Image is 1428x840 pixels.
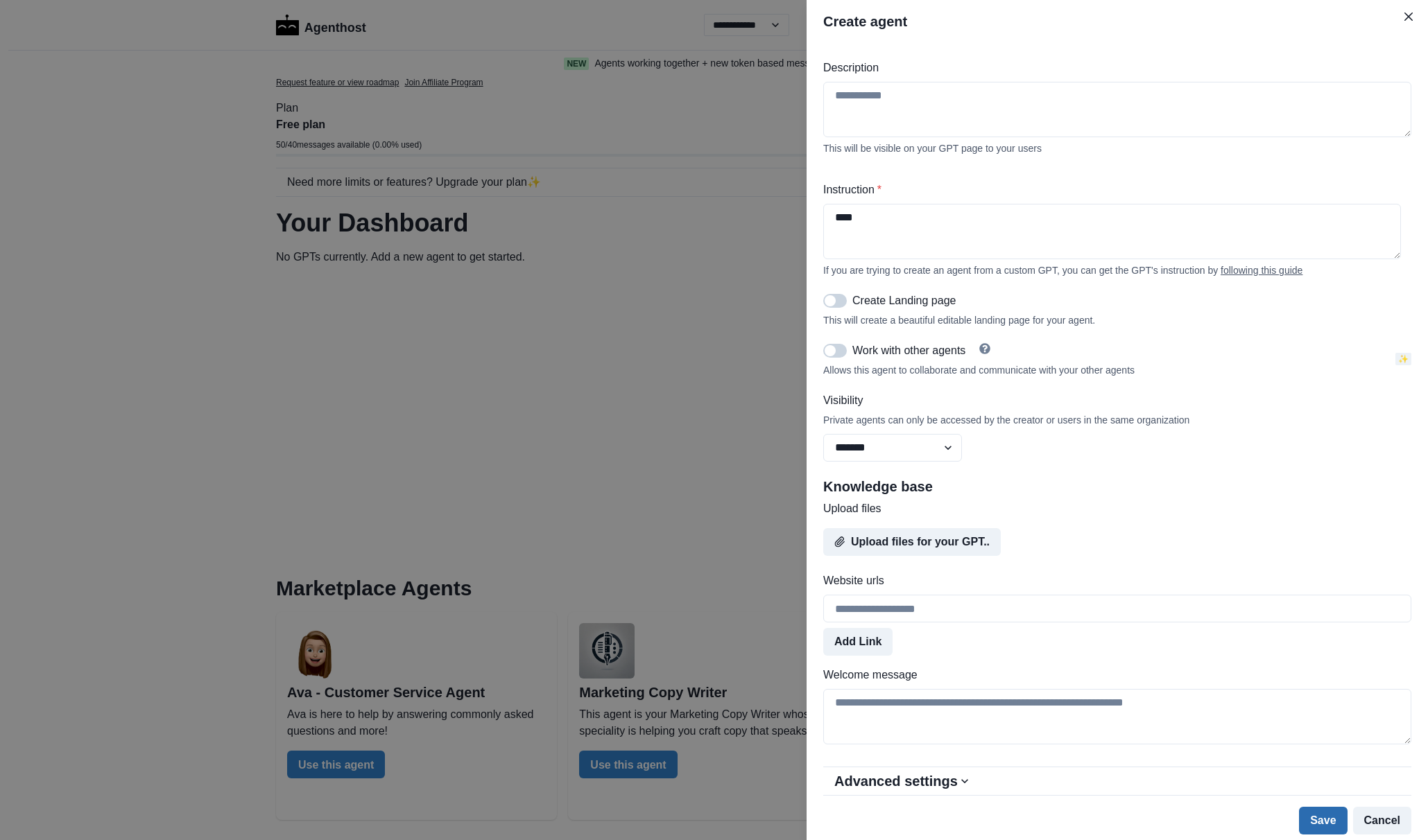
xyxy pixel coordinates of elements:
[823,265,1411,276] div: If you are trying to create an agent from a custom GPT, you can get the GPT's instruction by
[823,767,1411,795] button: Advanced settings
[834,773,958,789] h2: Advanced settings
[823,60,1403,76] label: Description
[971,343,999,354] button: Help
[852,292,956,309] p: Create Landing page
[1299,807,1347,834] button: Save
[823,392,1403,409] label: Visibility
[823,500,1403,517] label: Upload files
[823,478,1411,495] h2: Knowledge base
[823,315,1411,326] div: This will create a beautiful editable landing page for your agent.
[823,628,893,656] button: Add Link
[823,572,1403,589] label: Website urls
[1395,353,1411,365] span: ✨
[1221,265,1302,276] a: following this guide
[823,414,1411,426] div: Private agents can only be accessed by the creator or users in the same organization
[823,528,1001,556] button: Upload files for your GPT..
[852,342,965,359] p: Work with other agents
[1353,807,1411,834] button: Cancel
[823,365,1390,376] div: Allows this agent to collaborate and communicate with your other agents
[1397,6,1420,28] button: Close
[823,667,1403,683] label: Welcome message
[823,143,1411,154] div: This will be visible on your GPT page to your users
[971,342,999,359] a: Help
[823,182,1403,198] label: Instruction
